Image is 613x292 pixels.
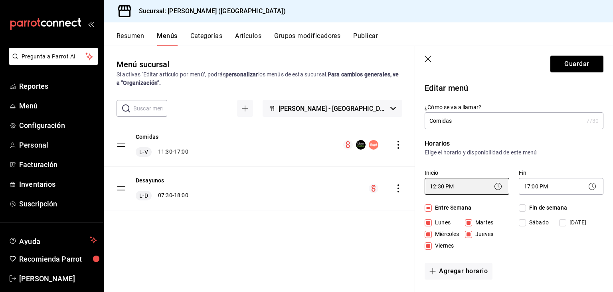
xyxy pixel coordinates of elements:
a: Pregunta a Parrot AI [6,58,98,66]
span: Fin de semana [526,204,567,212]
button: Comidas [136,133,158,141]
button: Desayunos [136,176,164,184]
span: Jueves [472,230,493,238]
span: Inventarios [19,179,97,190]
span: Entre Semana [432,204,471,212]
strong: personalizar [225,71,258,78]
span: Lunes [432,218,451,227]
label: Inicio [425,170,509,176]
span: Pregunta a Parrot AI [22,52,86,61]
button: [PERSON_NAME] - [GEOGRAPHIC_DATA] [263,100,402,117]
span: [PERSON_NAME] [19,273,97,284]
button: actions [394,184,402,192]
div: Menú sucursal [117,58,170,70]
span: Miércoles [432,230,459,238]
span: Personal [19,140,97,150]
span: Menú [19,100,97,111]
div: 17:00 PM [519,178,603,195]
span: Recomienda Parrot [19,254,97,264]
button: Guardar [550,56,603,72]
button: Resumen [117,32,144,46]
span: L-D [138,192,149,200]
button: Publicar [353,32,378,46]
div: 11:30 - 17:00 [136,147,188,157]
span: [DATE] [566,218,586,227]
p: Editar menú [425,82,603,94]
button: Artículos [235,32,261,46]
span: Martes [472,218,493,227]
button: drag [117,184,126,193]
span: L-V [138,148,149,156]
button: Agregar horario [425,263,492,280]
label: ¿Cómo se va a llamar? [425,104,603,110]
span: [PERSON_NAME] - [GEOGRAPHIC_DATA] [279,105,387,112]
button: Menús [157,32,177,46]
input: Buscar menú [133,100,167,116]
button: actions [394,141,402,149]
button: Grupos modificadores [274,32,340,46]
button: Categorías [190,32,223,46]
table: menu-maker-table [104,123,415,210]
div: 12:30 PM [425,178,509,195]
span: Reportes [19,81,97,92]
div: 7 /30 [586,117,599,125]
button: Pregunta a Parrot AI [9,48,98,65]
div: Si activas ‘Editar artículo por menú’, podrás los menús de esta sucursal. [117,70,402,87]
p: Horarios [425,139,603,148]
span: Ayuda [19,235,87,245]
span: Configuración [19,120,97,131]
div: 07:30 - 18:00 [136,191,188,200]
span: Suscripción [19,198,97,209]
h3: Sucursal: [PERSON_NAME] ([GEOGRAPHIC_DATA]) [132,6,286,16]
label: Fin [519,170,603,176]
div: navigation tabs [117,32,613,46]
button: drag [117,140,126,150]
p: Elige el horario y disponibilidad de este menú [425,148,603,156]
span: Viernes [432,242,454,250]
span: Sábado [526,218,549,227]
button: open_drawer_menu [88,21,94,27]
span: Facturación [19,159,97,170]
